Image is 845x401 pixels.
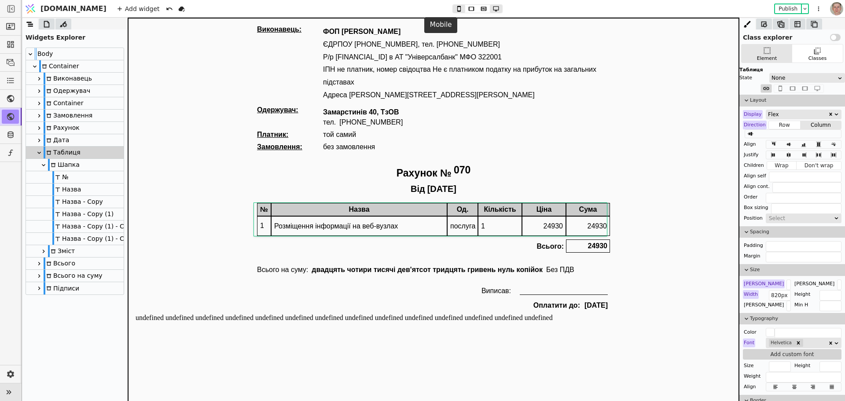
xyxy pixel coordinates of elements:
p: ЄДРПОУ [PHONE_NUMBER], тел. [PHONE_NUMBER] [195,21,482,33]
div: Таблиця [739,66,845,74]
div: Назва - Copy (1) [52,208,114,220]
div: Всього на суму: [129,248,184,256]
span: Size [750,266,841,274]
div: 070 [326,147,343,165]
span: Typography [750,315,841,323]
div: Сума [438,185,482,199]
div: Всього на суму [26,270,124,282]
div: Container [39,60,79,72]
div: None [772,74,837,82]
div: Підписи [26,282,124,294]
div: Container [26,60,124,73]
button: Column [801,121,841,129]
div: Widgets Explorer [22,29,128,42]
div: Назва - Copy [26,196,124,208]
div: Element [757,55,777,63]
button: Publish [775,4,801,13]
div: Замарстинів 40, ТзОВ [195,91,275,99]
div: [PERSON_NAME] [743,280,785,288]
div: Од. [320,185,350,199]
div: Кількість [350,185,394,199]
div: Таблиця [44,147,81,158]
div: Замовлення [26,110,124,122]
div: Одержувач [26,85,124,97]
div: Class explorer [739,29,845,42]
img: 1560949290925-CROPPED-IMG_0201-2-.jpg [830,2,843,15]
div: Ціна [394,185,438,199]
div: Рахунок [26,122,124,134]
div: Виконавець [44,73,92,85]
button: Add custom font [743,349,841,360]
div: State [739,74,752,82]
div: Container [44,97,83,109]
div: Height [794,361,811,370]
div: Всього: [407,223,438,235]
div: Height [794,290,811,299]
div: Margin [743,252,761,261]
div: Зміст [26,245,124,258]
div: Children [743,161,765,170]
button: Don't wrap [797,161,841,170]
div: 1 [351,199,394,218]
div: Оплатити до: [406,282,455,294]
div: Одержувач: [129,88,195,109]
div: Box sizing [743,203,769,212]
div: послуга [320,199,350,218]
div: [DATE] [455,282,482,294]
div: Color [743,328,757,337]
div: Назва - Copy (1) - Copy - Copy [52,233,157,245]
div: Назва [26,184,124,196]
div: Display [743,110,763,119]
p: Р/р [FINANCIAL_ID] в АТ "Універсалбанк" МФО 322001 [195,33,482,46]
div: Align cont. [743,182,771,191]
div: Body [35,48,53,60]
p: Рахунок № [269,147,324,165]
div: Classes [808,55,827,63]
div: Font [743,338,755,347]
div: [PERSON_NAME] [743,301,785,309]
span: Spacing [750,228,841,236]
div: Одержувач [44,85,90,97]
div: Назва [52,184,81,195]
div: Від [283,166,298,177]
div: Align self [743,172,767,180]
div: Рахунок [44,122,80,134]
div: № [52,171,69,183]
div: Назва [143,185,320,199]
div: Align [743,383,757,391]
span: Layout [750,97,841,104]
div: Body [26,48,124,60]
div: № [129,185,143,199]
div: Зміст [48,245,75,257]
div: той самий [195,113,228,121]
button: Wrap [767,161,797,170]
p: Адреса [PERSON_NAME][STREET_ADDRESS][PERSON_NAME] [195,71,482,84]
div: Weight [743,372,761,381]
div: Size [743,361,755,370]
div: Шапка [48,159,80,171]
div: Align [743,140,757,149]
div: Виконавець: [129,8,195,16]
div: Add widget [114,4,162,14]
div: [PHONE_NUMBER] [212,101,275,109]
div: 24930 [395,199,438,218]
div: Назва - Copy (1) - Copy - Copy [26,233,124,245]
div: Всього [26,258,124,270]
div: Назва - Copy (1) [26,208,124,221]
div: тел. [195,101,212,109]
div: Таблиця [26,147,124,159]
div: Шапка [26,159,124,171]
div: Назва - Copy (1) - Copy [26,221,124,233]
div: Розміщення інформації на веб-вузлах [144,199,319,218]
div: Підписи [44,282,79,294]
span: [DOMAIN_NAME] [40,4,107,14]
div: Замовлення: [129,125,195,133]
button: Row [769,121,801,129]
div: Width [743,290,759,299]
div: Helvetica [769,339,794,347]
div: Назва - Copy (1) - Copy [52,221,136,232]
div: Justify [743,151,760,159]
div: [PERSON_NAME] [794,280,835,288]
div: Order [743,193,758,202]
div: 24930 [438,222,482,235]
